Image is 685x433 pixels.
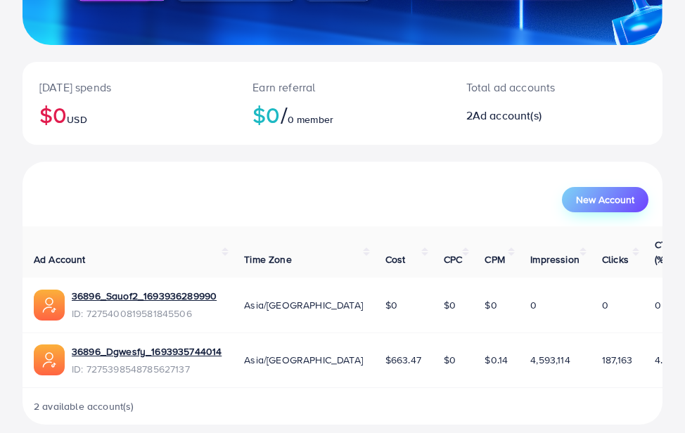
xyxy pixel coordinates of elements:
span: $0 [444,298,456,312]
span: Ad Account [34,252,86,266]
span: Cost [385,252,406,266]
span: $663.47 [385,353,421,367]
span: $0 [485,298,497,312]
img: ic-ads-acc.e4c84228.svg [34,344,65,375]
span: $0 [385,298,397,312]
span: $0 [444,353,456,367]
span: 0 member [288,112,333,127]
span: Asia/[GEOGRAPHIC_DATA] [244,298,363,312]
a: 36896_Sauof2_1693936289990 [72,289,217,303]
iframe: Chat [625,370,674,422]
span: / [281,98,288,131]
span: 2 available account(s) [34,399,134,413]
span: CTR (%) [655,238,673,266]
span: CPC [444,252,462,266]
span: Clicks [602,252,629,266]
span: Impression [530,252,580,266]
span: 187,163 [602,353,632,367]
span: USD [67,112,87,127]
a: 36896_Dgwesfy_1693935744014 [72,344,222,358]
span: CPM [485,252,504,266]
span: 4.07 [655,353,674,367]
p: Total ad accounts [466,79,593,96]
p: [DATE] spends [39,79,219,96]
span: Ad account(s) [473,108,542,123]
button: New Account [562,187,648,212]
h2: 2 [466,109,593,122]
span: Time Zone [244,252,291,266]
h2: $0 [39,101,219,128]
span: $0.14 [485,353,508,367]
span: 0 [655,298,661,312]
span: 0 [602,298,608,312]
h2: $0 [252,101,432,128]
img: ic-ads-acc.e4c84228.svg [34,290,65,321]
span: New Account [576,195,634,205]
p: Earn referral [252,79,432,96]
span: ID: 7275398548785627137 [72,362,222,376]
span: ID: 7275400819581845506 [72,306,217,321]
span: Asia/[GEOGRAPHIC_DATA] [244,353,363,367]
span: 4,593,114 [530,353,570,367]
span: 0 [530,298,537,312]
